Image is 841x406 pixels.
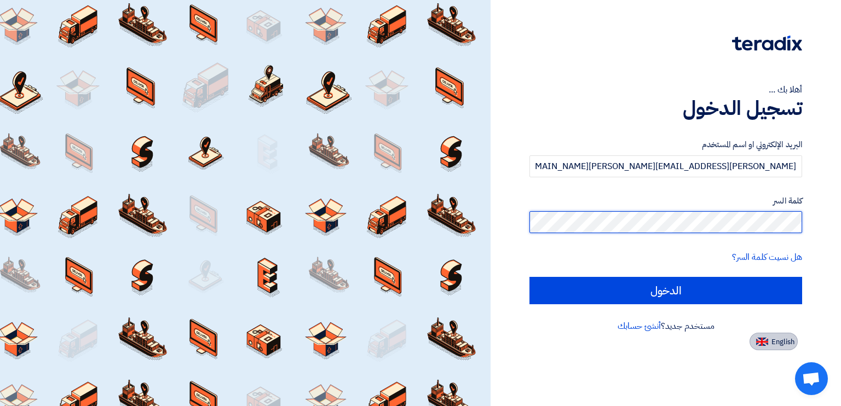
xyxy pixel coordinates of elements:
div: مستخدم جديد؟ [529,320,802,333]
h1: تسجيل الدخول [529,96,802,120]
label: البريد الإلكتروني او اسم المستخدم [529,138,802,151]
span: English [771,338,794,346]
input: الدخول [529,277,802,304]
input: أدخل بريد العمل الإلكتروني او اسم المستخدم الخاص بك ... [529,155,802,177]
img: en-US.png [756,338,768,346]
label: كلمة السر [529,195,802,207]
button: English [750,333,798,350]
div: Open chat [795,362,828,395]
a: أنشئ حسابك [618,320,661,333]
img: Teradix logo [732,36,802,51]
div: أهلا بك ... [529,83,802,96]
a: هل نسيت كلمة السر؟ [732,251,802,264]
